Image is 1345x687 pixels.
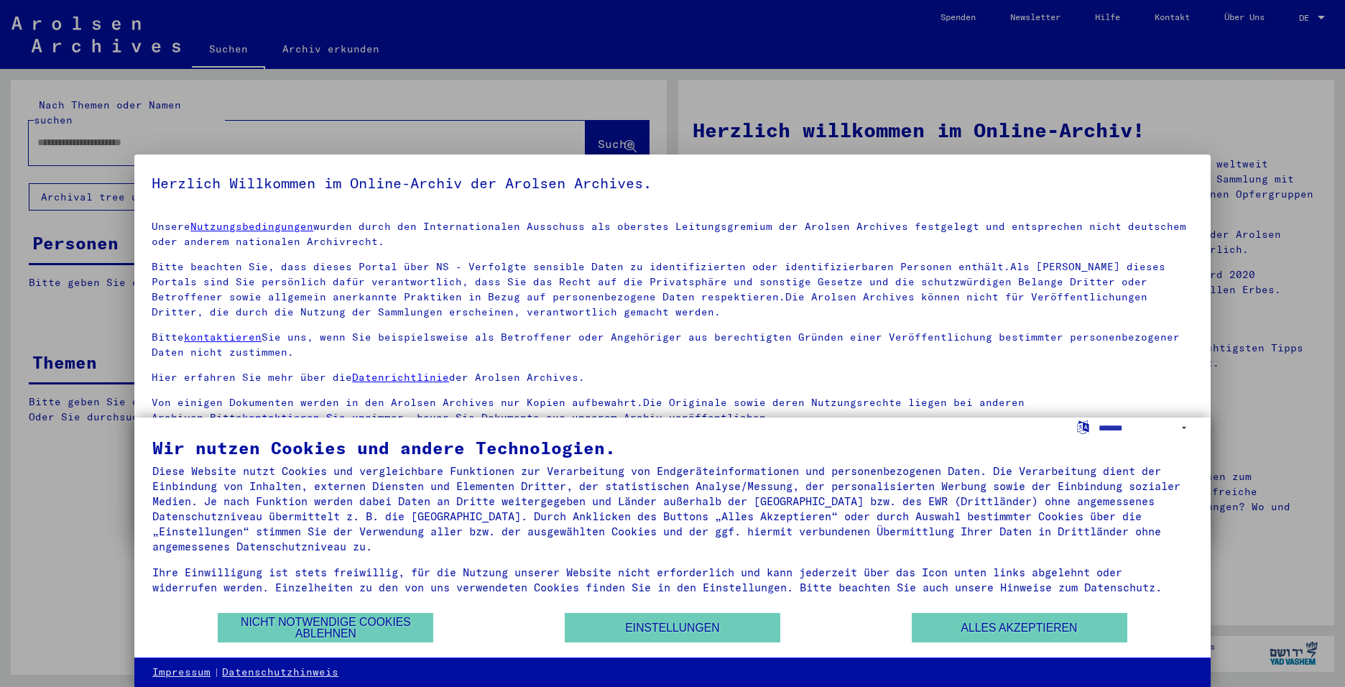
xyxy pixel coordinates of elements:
[152,259,1193,320] p: Bitte beachten Sie, dass dieses Portal über NS - Verfolgte sensible Daten zu identifizierten oder...
[218,613,433,642] button: Nicht notwendige Cookies ablehnen
[184,331,262,343] a: kontaktieren
[190,220,313,233] a: Nutzungsbedingungen
[152,330,1193,360] p: Bitte Sie uns, wenn Sie beispielsweise als Betroffener oder Angehöriger aus berechtigten Gründen ...
[152,219,1193,249] p: Unsere wurden durch den Internationalen Ausschuss als oberstes Leitungsgremium der Arolsen Archiv...
[152,370,1193,385] p: Hier erfahren Sie mehr über die der Arolsen Archives.
[152,172,1193,195] h5: Herzlich Willkommen im Online-Archiv der Arolsen Archives.
[152,439,1193,456] div: Wir nutzen Cookies und andere Technologien.
[565,613,780,642] button: Einstellungen
[222,665,338,680] a: Datenschutzhinweis
[152,565,1193,595] div: Ihre Einwilligung ist stets freiwillig, für die Nutzung unserer Website nicht erforderlich und ka...
[1099,418,1193,438] select: Sprache auswählen
[1076,420,1091,433] label: Sprache auswählen
[152,464,1193,554] div: Diese Website nutzt Cookies und vergleichbare Funktionen zur Verarbeitung von Endgeräteinformatio...
[152,665,211,680] a: Impressum
[352,371,449,384] a: Datenrichtlinie
[152,395,1193,425] p: Von einigen Dokumenten werden in den Arolsen Archives nur Kopien aufbewahrt.Die Originale sowie d...
[912,613,1127,642] button: Alles akzeptieren
[242,411,371,424] a: kontaktieren Sie uns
